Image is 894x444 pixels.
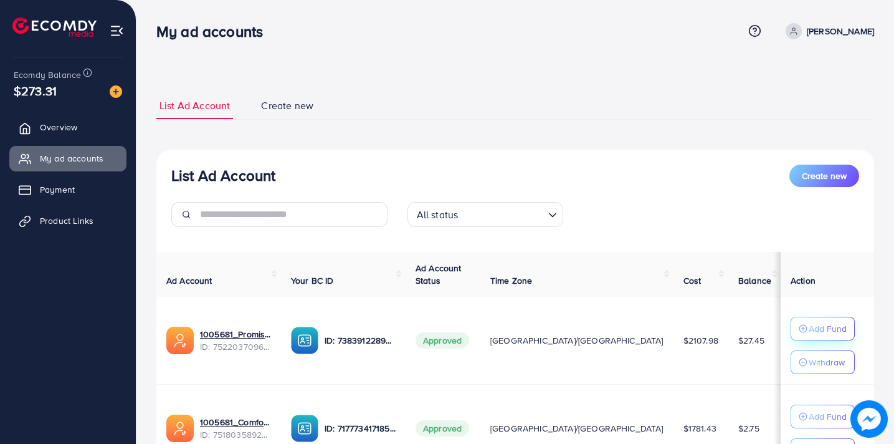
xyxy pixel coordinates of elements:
[414,206,461,224] span: All status
[9,146,126,171] a: My ad accounts
[490,274,532,287] span: Time Zone
[416,420,469,437] span: Approved
[40,215,93,227] span: Product Links
[781,23,874,39] a: [PERSON_NAME]
[291,415,318,442] img: ic-ba-acc.ded83a64.svg
[490,334,663,347] span: [GEOGRAPHIC_DATA]/[GEOGRAPHIC_DATA]
[802,170,847,182] span: Create new
[416,262,462,287] span: Ad Account Status
[462,203,543,224] input: Search for option
[9,208,126,233] a: Product Links
[40,121,77,133] span: Overview
[40,183,75,196] span: Payment
[683,274,701,287] span: Cost
[789,165,859,187] button: Create new
[171,166,275,185] h3: List Ad Account
[809,321,847,336] p: Add Fund
[683,334,718,347] span: $2107.98
[9,177,126,202] a: Payment
[261,99,313,113] span: Create new
[416,332,469,349] span: Approved
[9,115,126,140] a: Overview
[683,422,716,435] span: $1781.43
[791,405,855,428] button: Add Fund
[791,350,855,374] button: Withdraw
[166,274,212,287] span: Ad Account
[200,328,271,340] a: 1005681_PromiseAccount_1751360980577
[490,422,663,435] span: [GEOGRAPHIC_DATA]/[GEOGRAPHIC_DATA]
[791,317,855,340] button: Add Fund
[110,24,124,38] img: menu
[14,69,81,81] span: Ecomdy Balance
[200,428,271,441] span: ID: 7518035892502691857
[325,421,396,436] p: ID: 7177734171857666049
[291,327,318,354] img: ic-ba-acc.ded83a64.svg
[325,333,396,348] p: ID: 7383912289897807873
[809,355,845,370] p: Withdraw
[791,274,816,287] span: Action
[850,400,888,438] img: image
[291,274,334,287] span: Your BC ID
[200,416,271,442] div: <span class='underline'>1005681_Comfort Business_1750429140479</span></br>7518035892502691857
[14,82,57,100] span: $273.31
[807,24,874,39] p: [PERSON_NAME]
[200,416,271,428] a: 1005681_Comfort Business_1750429140479
[166,327,194,354] img: ic-ads-acc.e4c84228.svg
[12,17,97,37] img: logo
[738,422,759,435] span: $2.75
[110,85,122,98] img: image
[200,328,271,354] div: <span class='underline'>1005681_PromiseAccount_1751360980577</span></br>7522037096215838738
[166,415,194,442] img: ic-ads-acc.e4c84228.svg
[407,202,563,227] div: Search for option
[809,409,847,424] p: Add Fund
[200,340,271,353] span: ID: 7522037096215838738
[40,152,103,165] span: My ad accounts
[738,274,771,287] span: Balance
[156,22,273,41] h3: My ad accounts
[159,99,230,113] span: List Ad Account
[738,334,764,347] span: $27.45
